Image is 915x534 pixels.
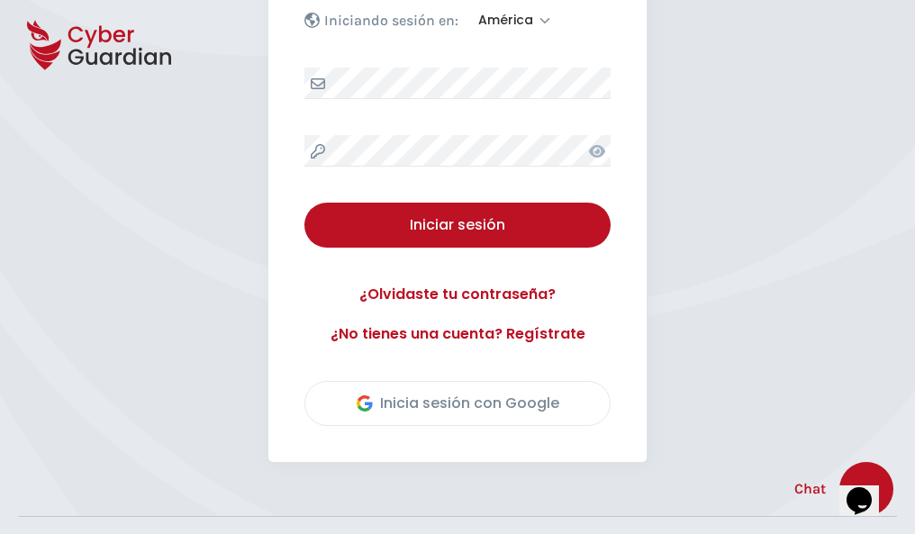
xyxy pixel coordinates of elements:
div: Inicia sesión con Google [357,393,559,414]
span: Chat [794,478,826,500]
iframe: chat widget [839,462,897,516]
button: Iniciar sesión [304,203,611,248]
a: ¿Olvidaste tu contraseña? [304,284,611,305]
button: Inicia sesión con Google [304,381,611,426]
a: ¿No tienes una cuenta? Regístrate [304,323,611,345]
div: Iniciar sesión [318,214,597,236]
